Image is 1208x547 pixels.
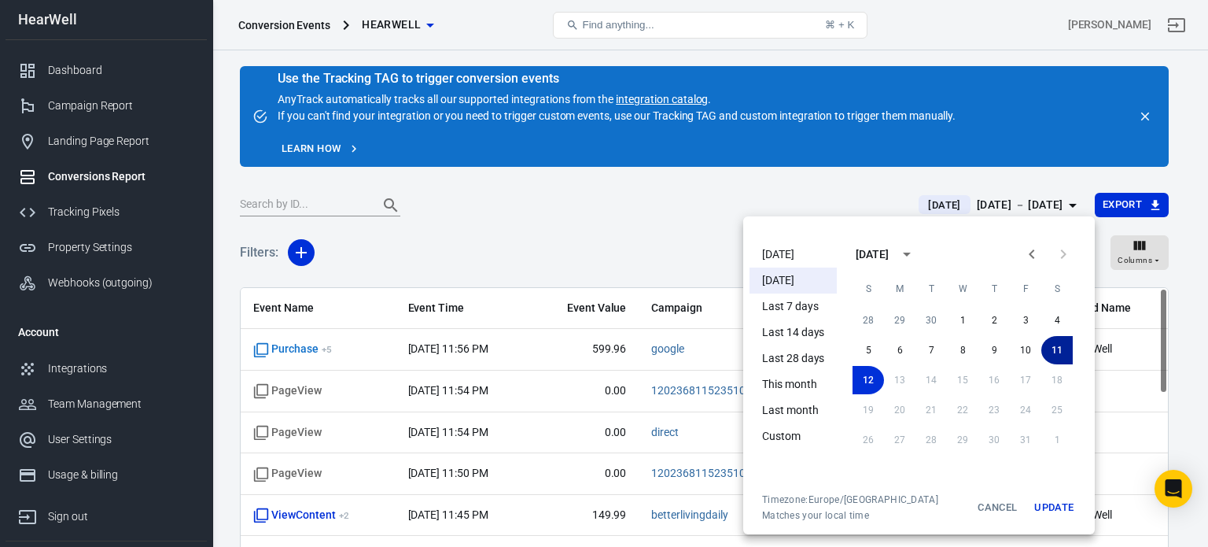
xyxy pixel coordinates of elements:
button: 5 [853,336,884,364]
div: [DATE] [856,246,889,263]
button: calendar view is open, switch to year view [893,241,920,268]
span: Tuesday [917,273,945,305]
button: 30 [915,306,947,334]
button: 10 [1010,336,1041,364]
li: [DATE] [749,268,837,294]
button: 28 [853,306,884,334]
li: Last month [749,397,837,423]
button: 12 [853,366,884,394]
span: Saturday [1043,273,1071,305]
button: 9 [978,336,1010,364]
button: 7 [915,336,947,364]
span: Thursday [980,273,1008,305]
button: 6 [884,336,915,364]
button: 4 [1041,306,1073,334]
li: Last 28 days [749,346,837,371]
span: Wednesday [948,273,977,305]
li: [DATE] [749,242,837,268]
span: Matches your local time [762,509,938,522]
div: Timezone: Europe/[GEOGRAPHIC_DATA] [762,493,938,506]
span: Friday [1011,273,1040,305]
div: Open Intercom Messenger [1155,470,1192,508]
button: Cancel [972,493,1022,522]
button: 29 [884,306,915,334]
span: Monday [886,273,914,305]
button: 2 [978,306,1010,334]
button: 11 [1041,336,1073,364]
li: This month [749,371,837,397]
li: Custom [749,423,837,449]
button: 3 [1010,306,1041,334]
li: Last 7 days [749,294,837,320]
button: 8 [947,336,978,364]
button: 1 [947,306,978,334]
button: Previous month [1016,238,1048,270]
li: Last 14 days [749,320,837,346]
button: Update [1029,493,1079,522]
span: Sunday [854,273,882,305]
